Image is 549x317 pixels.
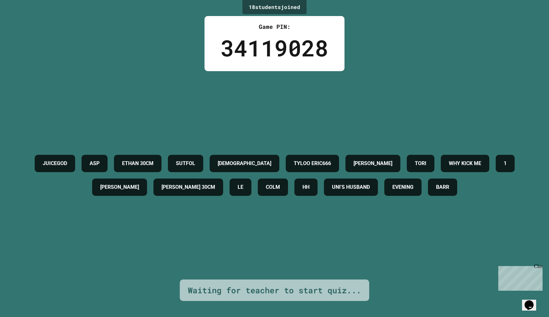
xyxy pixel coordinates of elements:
h4: WHY KICK ME [449,160,481,167]
h4: TYLOO ERIC666 [294,160,331,167]
div: Waiting for teacher to start quiz... [188,284,361,296]
iframe: chat widget [522,291,543,311]
h4: [PERSON_NAME] [353,160,392,167]
h4: COLM [266,183,280,191]
h4: ASP [90,160,100,167]
h4: 1 [504,160,507,167]
h4: [PERSON_NAME] 30CM [161,183,215,191]
div: Game PIN: [221,22,328,31]
h4: SUTFOL [176,160,195,167]
h4: JUICEGOD [43,160,67,167]
h4: EVENING [392,183,414,191]
iframe: chat widget [496,263,543,291]
h4: HH [302,183,309,191]
h4: BARR [436,183,449,191]
h4: [PERSON_NAME] [100,183,139,191]
h4: UNI'S HUSBAND [332,183,370,191]
h4: TORI [415,160,426,167]
div: 34119028 [221,31,328,65]
h4: [DEMOGRAPHIC_DATA] [218,160,271,167]
div: Chat with us now!Close [3,3,44,41]
h4: ETHAN 30CM [122,160,153,167]
h4: LE [238,183,243,191]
